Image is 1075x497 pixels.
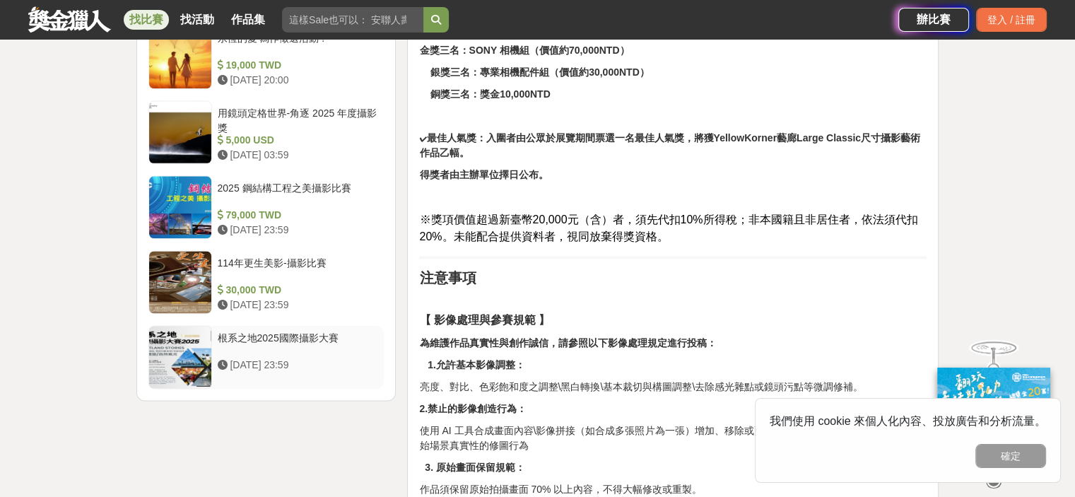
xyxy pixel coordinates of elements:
span: 作品須保留原始拍攝畫面 70% 以上內容，不得大幅修改或重製。 [419,484,702,495]
div: 19,000 TWD [218,58,379,73]
button: 確定 [975,444,1046,468]
div: 114年更生美影-攝影比賽 [218,256,379,283]
span: 使用 AI 工具合成畫面內容\影像拼接（如合成多張照片為一張）增加、移除或更改原始影像中的主要元素\明顯改變原始場景真實性的修圖行為 [419,425,924,451]
strong: 3. 原始畫面保留規範： [425,462,525,473]
div: 79,000 TWD [218,208,379,223]
div: 根系之地2025國際攝影大賽 [218,331,379,358]
a: 找活動 [175,10,220,30]
div: [DATE] 03:59 [218,148,379,163]
div: 用鏡頭定格世界-角逐 2025 年度攝影獎 [218,106,379,133]
strong: 得獎者由主辦單位擇日公布。 [419,169,548,180]
strong: ✔ [419,135,426,143]
div: 2025 鋼結構工程之美攝影比賽 [218,181,379,208]
div: [DATE] 23:59 [218,298,379,312]
strong: 【 影像處理與參賽規範 】 [419,314,550,326]
div: 登入 / 註冊 [976,8,1047,32]
a: 用鏡頭定格世界-角逐 2025 年度攝影獎 5,000 USD [DATE] 03:59 [148,100,384,164]
div: 5,000 USD [218,133,379,148]
span: 亮度、對比、色彩飽和度之調整\黑白轉換\基本裁切與構圖調整\去除感光雜點或鏡頭污點等微調修補。 [419,381,863,392]
strong: 銅獎三名：獎金10,000NTD [430,88,551,100]
strong: 2.禁止的影像創造行為： [419,403,527,414]
div: [DATE] 23:59 [218,358,379,373]
a: 作品集 [225,10,271,30]
strong: 銀獎三名：專業相機配件組（價值約30,000NTD） [430,66,650,78]
strong: 為維護作品真實性與創作誠信，請參照以下影像處理規定進行投稿： [419,337,716,349]
span: 我們使用 cookie 來個人化內容、投放廣告和分析流量。 [770,415,1046,427]
strong: 最佳人氣獎：入圍者由公眾於展覽期間票選一名最佳人氣獎，將獲YellowKorner藝廊Large Classic尺寸攝影藝術作品乙幅。 [419,132,920,158]
strong: 注意事項 [419,270,476,286]
div: 永恆的愛 寫作徵選活動 ! [218,31,379,58]
strong: 1.允許基本影像調整： [428,359,525,370]
input: 這樣Sale也可以： 安聯人壽創意銷售法募集 [282,7,423,33]
a: 根系之地2025國際攝影大賽 [DATE] 23:59 [148,325,384,389]
div: [DATE] 20:00 [218,73,379,88]
a: 2025 鋼結構工程之美攝影比賽 79,000 TWD [DATE] 23:59 [148,175,384,239]
a: 114年更生美影-攝影比賽 30,000 TWD [DATE] 23:59 [148,250,384,314]
img: ff197300-f8ee-455f-a0ae-06a3645bc375.jpg [937,368,1050,462]
div: [DATE] 23:59 [218,223,379,238]
a: 辦比賽 [898,8,969,32]
a: 找比賽 [124,10,169,30]
strong: 金獎三名：SONY 相機組（價值約70,000NTD） [419,45,629,56]
a: 永恆的愛 寫作徵選活動 ! 19,000 TWD [DATE] 20:00 [148,25,384,89]
span: ※獎項價值超過新臺幣20,000元（含）者，須先代扣10%所得稅；非本國籍且非居住者，依法須代扣20%。未能配合提供資料者，視同放棄得獎資格。 [419,214,917,242]
div: 30,000 TWD [218,283,379,298]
